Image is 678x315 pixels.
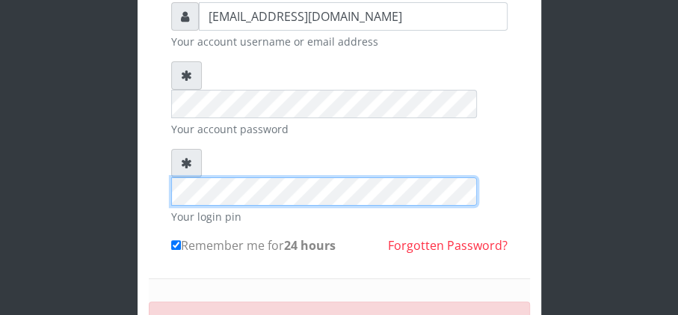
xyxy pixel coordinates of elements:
[199,2,508,31] input: Username or email address
[171,236,336,254] label: Remember me for
[171,121,508,137] small: Your account password
[388,237,508,254] a: Forgotten Password?
[171,34,508,49] small: Your account username or email address
[171,240,181,250] input: Remember me for24 hours
[171,209,508,224] small: Your login pin
[284,237,336,254] b: 24 hours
